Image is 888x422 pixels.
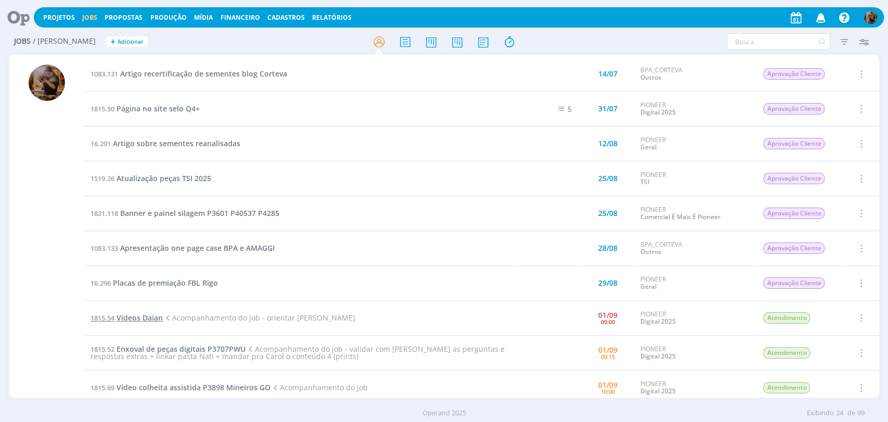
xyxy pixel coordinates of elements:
[601,389,615,394] div: 10:00
[82,13,97,22] a: Jobs
[91,174,114,183] span: 1519.26
[640,352,675,361] a: Digital 2025
[598,105,617,112] div: 31/07
[120,208,279,218] span: Banner e painel silagem P3601 P40537 P4285
[640,67,747,82] div: BPA_CORTEVA
[221,13,260,22] a: Financeiro
[117,344,246,354] span: Enxoval de peças digitais P3707PWU
[91,138,240,148] a: 16.291Artigo sobre sementes reanalisadas
[601,354,615,360] div: 09:15
[117,104,200,113] span: Página no site selo Q4+
[640,206,747,221] div: PIONEER
[640,212,720,221] a: Comercial É Mais É Pioneer
[91,209,118,218] span: 1821.118
[91,104,114,113] span: 1815.50
[91,139,111,148] span: 16.291
[312,13,352,22] a: Relatórios
[29,65,65,101] img: A
[640,276,747,291] div: PIONEER
[91,344,505,361] span: Acompanhamento do job - validar com [PERSON_NAME] as perguntas e respostas extras + linkar pasta ...
[117,313,163,323] span: Vídeos Daian
[271,382,368,392] span: Acompanhamento do job
[91,278,218,288] a: 16.296Placas de premiação FBL Rigo
[118,39,144,45] span: Adicionar
[640,171,747,186] div: PIONEER
[91,69,287,79] a: 1083.131Artigo recertificação de sementes blog Corteva
[598,245,617,252] div: 28/08
[836,408,843,418] span: 24
[91,344,114,354] span: 1815.52
[640,311,747,326] div: PIONEER
[105,13,143,22] span: Propostas
[267,13,305,22] span: Cadastros
[91,104,200,113] a: 1815.50Página no site selo Q4+
[120,243,275,253] span: Apresentação one page case BPA e AMAGGI
[640,346,747,361] div: PIONEER
[91,69,118,79] span: 1083.131
[763,382,810,393] span: Atendimento
[640,387,675,395] a: Digital 2025
[191,14,216,22] button: Mídia
[101,14,146,22] button: Propostas
[106,36,148,47] button: +Adicionar
[217,14,263,22] button: Financeiro
[14,37,31,46] span: Jobs
[91,243,275,253] a: 1083.133Apresentação one page case BPA e AMAGGI
[763,68,825,80] span: Aprovação Cliente
[857,408,865,418] span: 99
[763,173,825,184] span: Aprovação Cliente
[598,312,617,319] div: 01/09
[150,13,187,22] a: Produção
[598,210,617,217] div: 25/08
[763,242,825,254] span: Aprovação Cliente
[640,241,747,256] div: BPA_CORTEVA
[640,317,675,326] a: Digital 2025
[640,177,649,186] a: TSI
[640,380,747,395] div: PIONEER
[763,138,825,149] span: Aprovação Cliente
[807,408,834,418] span: Exibindo
[567,104,571,114] span: 5
[727,33,830,50] input: Busca
[598,279,617,287] div: 29/08
[91,313,114,323] span: 1815.54
[847,408,855,418] span: de
[598,140,617,147] div: 12/08
[864,11,877,24] img: A
[640,73,661,82] a: Outros
[43,13,75,22] a: Projetos
[91,344,246,354] a: 1815.52Enxoval de peças digitais P3707PWU
[117,173,211,183] span: Atualização peças TSI 2025
[33,37,96,46] span: / [PERSON_NAME]
[763,312,810,324] span: Atendimento
[309,14,355,22] button: Relatórios
[91,313,163,323] a: 1815.54Vídeos Daian
[117,382,271,392] span: Vídeo colheita assistida P3898 Mineiros GO
[91,278,111,288] span: 16.296
[110,36,115,47] span: +
[640,282,656,291] a: Geral
[79,14,100,22] button: Jobs
[601,319,615,325] div: 09:00
[163,313,355,323] span: Acompanhamento do job - orientar [PERSON_NAME]
[864,8,878,27] button: A
[763,347,810,359] span: Atendimento
[640,143,656,151] a: Geral
[640,108,675,117] a: Digital 2025
[91,244,118,253] span: 1083.133
[113,278,218,288] span: Placas de premiação FBL Rigo
[194,13,213,22] a: Mídia
[598,175,617,182] div: 25/08
[113,138,240,148] span: Artigo sobre sementes reanalisadas
[91,383,114,392] span: 1815.69
[763,103,825,114] span: Aprovação Cliente
[120,69,287,79] span: Artigo recertificação de sementes blog Corteva
[763,277,825,289] span: Aprovação Cliente
[640,136,747,151] div: PIONEER
[40,14,78,22] button: Projetos
[598,381,617,389] div: 01/09
[640,247,661,256] a: Outros
[598,70,617,78] div: 14/07
[598,347,617,354] div: 01/09
[91,208,279,218] a: 1821.118Banner e painel silagem P3601 P40537 P4285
